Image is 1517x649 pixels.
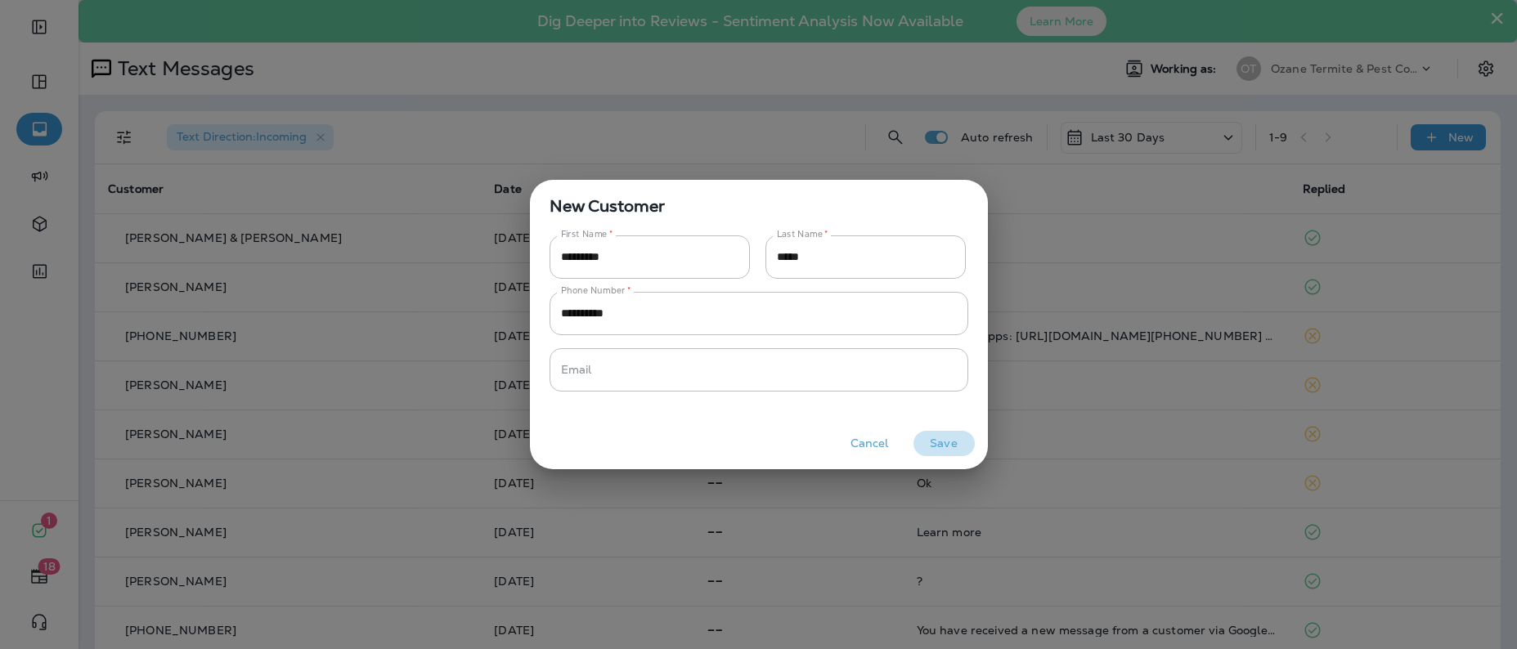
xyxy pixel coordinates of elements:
[839,431,900,456] button: Cancel
[530,180,988,219] span: New Customer
[777,228,828,240] label: Last Name
[913,431,975,456] button: Save
[561,284,631,297] label: Phone Number
[561,228,613,240] label: First Name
